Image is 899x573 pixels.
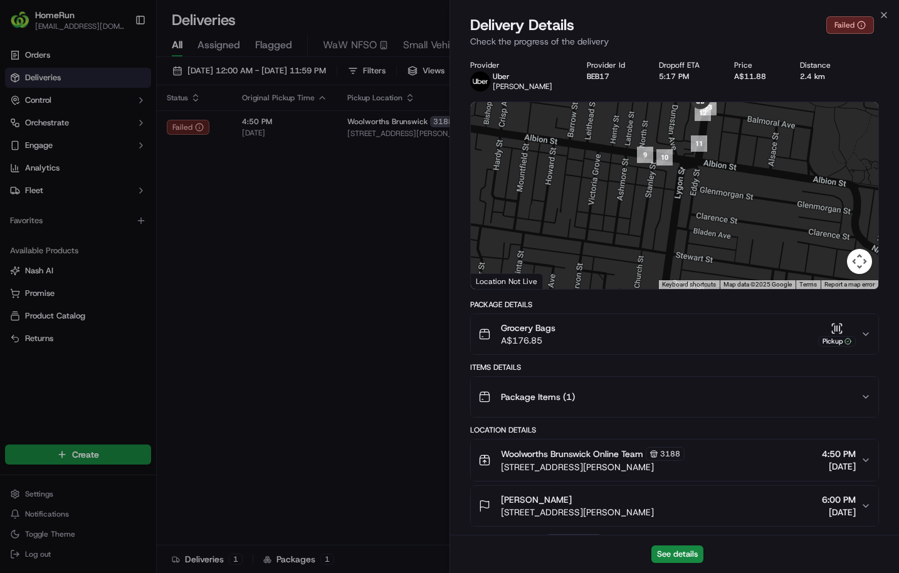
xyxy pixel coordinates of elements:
p: Check the progress of the delivery [470,35,879,48]
span: Delivery Details [470,15,574,35]
div: 11 [691,135,707,152]
span: 3188 [660,449,680,459]
button: [PERSON_NAME][STREET_ADDRESS][PERSON_NAME]6:00 PM[DATE] [471,486,878,526]
span: [PERSON_NAME] [501,493,572,506]
div: A$11.88 [734,71,781,81]
a: Open this area in Google Maps (opens a new window) [474,273,515,289]
span: [PERSON_NAME] [493,81,552,92]
button: Package Items (1) [471,377,878,417]
span: [DATE] [822,460,856,473]
div: Package Details [470,300,879,310]
div: Provider Id [587,60,639,70]
span: [DATE] [822,506,856,518]
div: 2.4 km [800,71,845,81]
span: 4:50 PM [822,448,856,460]
span: A$176.85 [501,334,555,347]
div: 5:17 PM [659,71,714,81]
div: 9 [637,147,653,163]
span: [STREET_ADDRESS][PERSON_NAME] [501,461,685,473]
button: Add Event [546,534,602,549]
span: Grocery Bags [501,322,555,334]
div: Location Details [470,425,879,435]
img: Google [474,273,515,289]
a: Terms (opens in new tab) [799,281,817,288]
button: Woolworths Brunswick Online Team3188[STREET_ADDRESS][PERSON_NAME]4:50 PM[DATE] [471,439,878,481]
div: Location Not Live [471,273,543,289]
button: Pickup [818,322,856,347]
div: Items Details [470,362,879,372]
div: Price [734,60,781,70]
button: BEB17 [587,71,609,81]
div: Pickup [818,336,856,347]
button: See details [651,545,703,563]
button: Keyboard shortcuts [662,280,716,289]
div: Dropoff ETA [659,60,714,70]
span: Map data ©2025 Google [723,281,792,288]
span: Package Items ( 1 ) [501,391,575,403]
div: 12 [695,105,711,121]
div: Distance [800,60,845,70]
button: Failed [826,16,874,34]
img: uber-new-logo.jpeg [470,71,490,92]
div: Provider [470,60,567,70]
p: Uber [493,71,552,81]
span: [STREET_ADDRESS][PERSON_NAME] [501,506,654,518]
a: Report a map error [824,281,875,288]
span: 6:00 PM [822,493,856,506]
span: Woolworths Brunswick Online Team [501,448,643,460]
button: Map camera controls [847,249,872,274]
button: Grocery BagsA$176.85Pickup [471,314,878,354]
div: 10 [656,149,673,166]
